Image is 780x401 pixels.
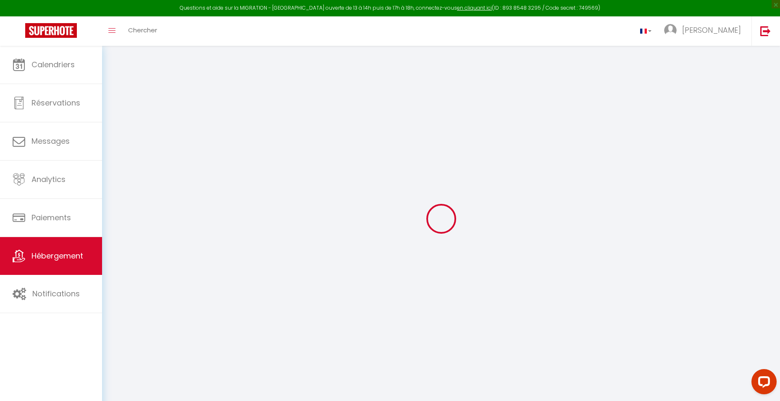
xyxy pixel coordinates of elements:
img: logout [760,26,771,36]
span: Calendriers [32,59,75,70]
span: Notifications [32,288,80,299]
span: [PERSON_NAME] [682,25,741,35]
a: en cliquant ici [457,4,492,11]
span: Analytics [32,174,66,185]
a: Chercher [122,16,163,46]
span: Chercher [128,26,157,34]
span: Réservations [32,98,80,108]
a: ... [PERSON_NAME] [658,16,751,46]
span: Messages [32,136,70,146]
span: Hébergement [32,251,83,261]
img: ... [664,24,677,37]
img: Super Booking [25,23,77,38]
iframe: LiveChat chat widget [745,366,780,401]
span: Paiements [32,212,71,223]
